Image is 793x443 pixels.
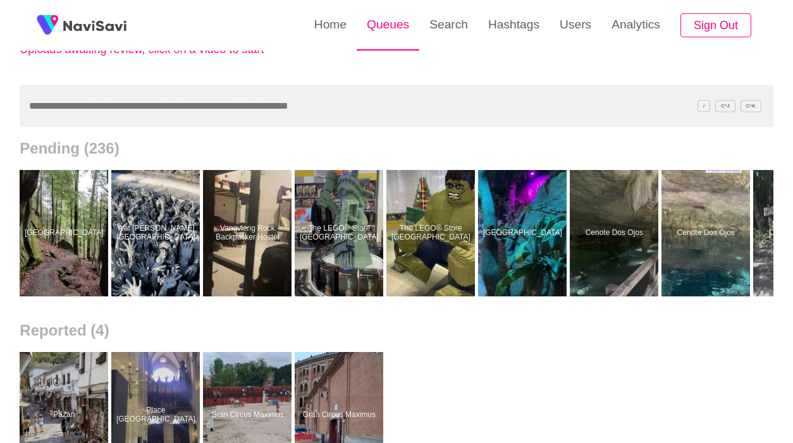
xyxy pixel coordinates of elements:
[570,170,661,296] a: Cenote Dos OjosCenote Dos Ojos
[203,170,295,296] a: Vangvieng Rock Backpacker HostelVangvieng Rock Backpacker Hostel
[741,100,761,112] span: C^K
[295,170,386,296] a: The LEGO® Store [GEOGRAPHIC_DATA]The LEGO® Store Fifth Avenue
[111,170,203,296] a: Wat [PERSON_NAME][GEOGRAPHIC_DATA]Wat Rong Khun - White Temple
[715,100,735,112] span: C^J
[661,170,753,296] a: Cenote Dos OjosCenote Dos Ojos
[63,19,126,32] img: fireSpot
[20,322,773,339] h2: Reported (4)
[698,100,710,112] span: /
[478,170,570,296] a: [GEOGRAPHIC_DATA]Catawba Science Center
[20,170,111,296] a: [GEOGRAPHIC_DATA]Hocking Hills State Park
[32,9,63,41] img: fireSpot
[680,13,751,38] button: Sign Out
[20,140,773,157] h2: Pending (236)
[386,170,478,296] a: The LEGO® Store [GEOGRAPHIC_DATA]The LEGO® Store Fifth Avenue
